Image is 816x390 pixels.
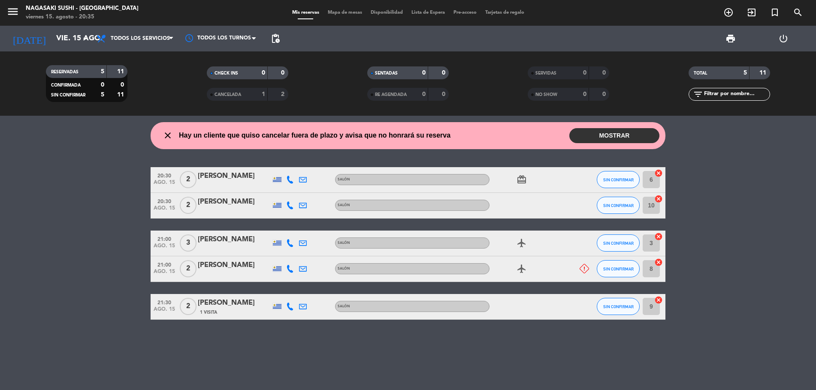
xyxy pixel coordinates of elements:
button: SIN CONFIRMAR [597,260,640,277]
button: SIN CONFIRMAR [597,298,640,315]
span: RESERVADAS [51,70,79,74]
i: airplanemode_active [517,238,527,248]
div: [PERSON_NAME] [198,234,271,245]
span: 2 [180,171,196,188]
button: SIN CONFIRMAR [597,234,640,252]
strong: 0 [602,91,607,97]
span: Salón [338,241,350,245]
strong: 0 [583,70,586,76]
i: turned_in_not [770,7,780,18]
span: TOTAL [694,71,707,75]
i: cancel [654,232,663,241]
input: Filtrar por nombre... [703,90,770,99]
span: CONFIRMADA [51,83,81,87]
span: 21:30 [154,297,175,307]
strong: 5 [101,69,104,75]
span: Hay un cliente que quiso cancelar fuera de plazo y avisa que no honrará su reserva [179,130,450,141]
i: arrow_drop_down [80,33,90,44]
i: menu [6,5,19,18]
span: 20:30 [154,170,175,180]
strong: 11 [759,70,768,76]
span: SIN CONFIRMAR [603,267,634,271]
span: SIN CONFIRMAR [51,93,85,97]
strong: 0 [121,82,126,88]
span: 3 [180,234,196,252]
div: [PERSON_NAME] [198,171,271,182]
i: exit_to_app [746,7,757,18]
span: Salón [338,204,350,207]
span: SIN CONFIRMAR [603,241,634,246]
i: close [163,130,173,141]
span: Todos los servicios [111,36,170,42]
strong: 11 [117,69,126,75]
span: ago. 15 [154,180,175,189]
span: Salón [338,178,350,181]
button: SIN CONFIRMAR [597,171,640,188]
span: 2 [180,197,196,214]
span: 1 Visita [200,309,217,316]
span: 2 [180,260,196,277]
span: CHECK INS [215,71,238,75]
i: cancel [654,258,663,267]
span: 2 [180,298,196,315]
strong: 0 [262,70,265,76]
span: SIN CONFIRMAR [603,304,634,309]
i: filter_list [693,89,703,99]
span: 20:30 [154,196,175,206]
span: Pre-acceso [449,10,481,15]
span: 21:00 [154,234,175,243]
span: SIN CONFIRMAR [603,177,634,182]
span: ago. 15 [154,306,175,316]
div: viernes 15. agosto - 20:35 [26,13,139,21]
i: cancel [654,296,663,304]
span: Mis reservas [288,10,323,15]
span: SERVIDAS [535,71,556,75]
div: LOG OUT [757,26,810,51]
strong: 0 [442,70,447,76]
span: SIN CONFIRMAR [603,203,634,208]
i: add_circle_outline [723,7,734,18]
span: print [725,33,736,44]
span: Tarjetas de regalo [481,10,529,15]
span: CANCELADA [215,93,241,97]
button: menu [6,5,19,21]
i: card_giftcard [517,174,527,185]
span: Disponibilidad [366,10,407,15]
i: cancel [654,169,663,177]
i: power_settings_new [778,33,789,44]
span: Salón [338,267,350,270]
div: [PERSON_NAME] [198,260,271,271]
span: Salón [338,305,350,308]
div: Nagasaki Sushi - [GEOGRAPHIC_DATA] [26,4,139,13]
span: Mapa de mesas [323,10,366,15]
strong: 0 [101,82,104,88]
button: MOSTRAR [569,128,659,143]
strong: 0 [583,91,586,97]
span: ago. 15 [154,205,175,215]
i: cancel [654,195,663,203]
div: [PERSON_NAME] [198,297,271,309]
span: NO SHOW [535,93,557,97]
i: airplanemode_active [517,264,527,274]
span: pending_actions [270,33,281,44]
strong: 5 [743,70,747,76]
strong: 0 [442,91,447,97]
button: SIN CONFIRMAR [597,197,640,214]
span: SENTADAS [375,71,398,75]
div: [PERSON_NAME] [198,196,271,207]
span: ago. 15 [154,243,175,253]
i: [DATE] [6,29,52,48]
strong: 0 [602,70,607,76]
i: search [793,7,803,18]
strong: 0 [422,91,426,97]
strong: 0 [281,70,286,76]
span: RE AGENDADA [375,93,407,97]
strong: 5 [101,92,104,98]
strong: 2 [281,91,286,97]
span: ago. 15 [154,269,175,279]
span: 21:00 [154,259,175,269]
strong: 11 [117,92,126,98]
strong: 1 [262,91,265,97]
span: Lista de Espera [407,10,449,15]
strong: 0 [422,70,426,76]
